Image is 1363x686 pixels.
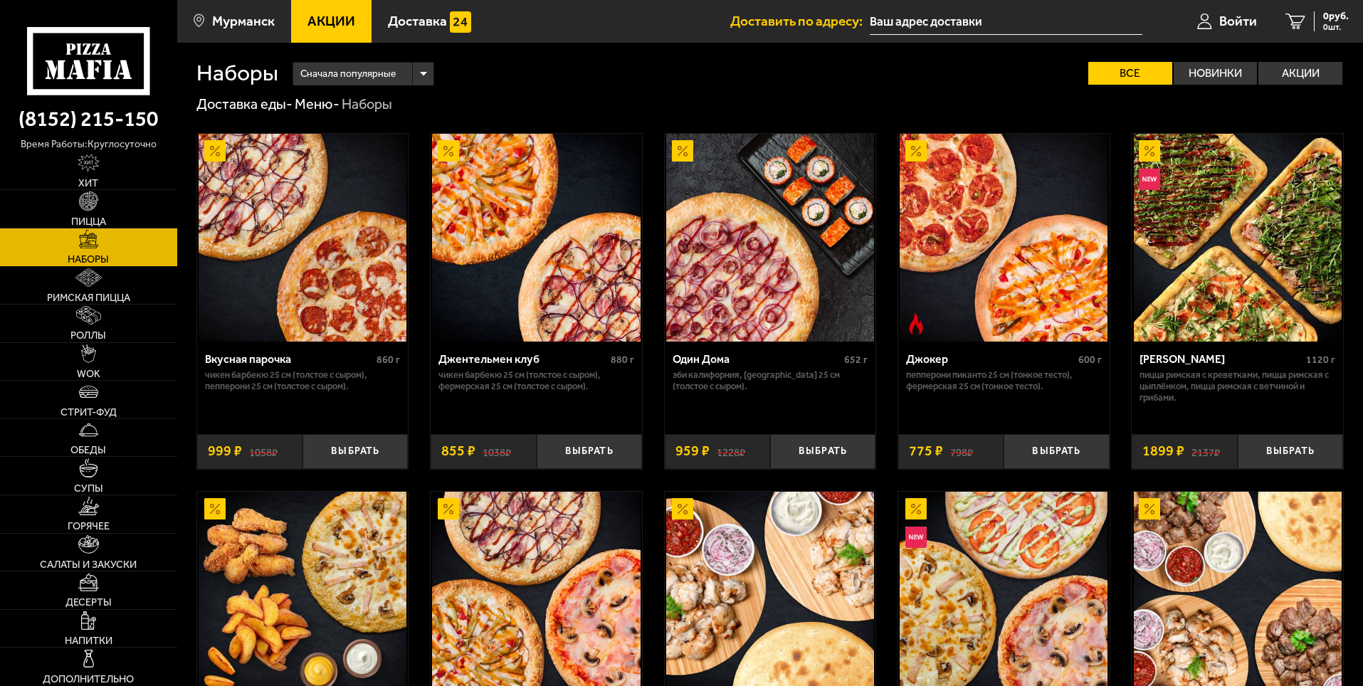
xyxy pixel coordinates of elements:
img: Джентельмен клуб [432,134,640,342]
button: Выбрать [1238,434,1343,469]
img: 15daf4d41897b9f0e9f617042186c801.svg [450,11,471,33]
img: Новинка [1139,169,1160,190]
a: АкционныйДжентельмен клуб [431,134,642,342]
span: Стрит-фуд [60,407,117,417]
s: 798 ₽ [950,444,973,458]
span: 959 ₽ [675,444,710,458]
span: Супы [74,483,103,493]
span: 600 г [1078,354,1102,366]
img: Акционный [672,140,693,162]
button: Выбрать [537,434,642,469]
h1: Наборы [196,62,278,85]
a: АкционныйОстрое блюдоДжокер [898,134,1110,342]
input: Ваш адрес доставки [870,9,1142,35]
img: Мама Миа [1134,134,1342,342]
img: Акционный [204,498,226,519]
img: Акционный [1139,498,1160,519]
span: Роллы [70,330,106,340]
span: Доставить по адресу: [730,14,870,28]
label: Новинки [1174,62,1258,85]
img: Акционный [672,498,693,519]
span: Десерты [65,597,112,607]
span: Обеды [70,445,106,455]
a: Доставка еды- [196,95,293,112]
img: Вкусная парочка [199,134,406,342]
span: 999 ₽ [208,444,242,458]
s: 1058 ₽ [249,444,278,458]
span: Салаты и закуски [40,559,137,569]
span: Напитки [65,635,112,645]
img: Акционный [438,498,459,519]
span: Войти [1219,14,1257,28]
span: 775 ₽ [909,444,943,458]
span: 1120 г [1306,354,1335,366]
span: 0 шт. [1323,23,1349,31]
img: Акционный [905,498,927,519]
img: Один Дома [666,134,874,342]
a: АкционныйВкусная парочка [197,134,409,342]
img: Акционный [905,140,927,162]
div: Вкусная парочка [205,352,374,366]
button: Выбрать [302,434,408,469]
span: Наборы [68,254,109,264]
p: Чикен Барбекю 25 см (толстое с сыром), Фермерская 25 см (толстое с сыром). [438,369,634,392]
button: Выбрать [770,434,875,469]
span: 860 г [377,354,400,366]
span: Римская пицца [47,292,130,302]
label: Акции [1258,62,1342,85]
button: Выбрать [1004,434,1109,469]
p: Пицца Римская с креветками, Пицца Римская с цыплёнком, Пицца Римская с ветчиной и грибами. [1140,369,1335,403]
span: Горячее [68,521,110,531]
a: АкционныйОдин Дома [665,134,876,342]
label: Все [1088,62,1172,85]
span: 880 г [611,354,634,366]
div: Джокер [906,352,1075,366]
img: Акционный [204,140,226,162]
s: 2137 ₽ [1191,444,1220,458]
span: Мурманск [212,14,275,28]
span: Доставка [388,14,447,28]
p: Эби Калифорния, [GEOGRAPHIC_DATA] 25 см (толстое с сыром). [673,369,868,392]
span: Дополнительно [43,674,134,684]
span: 0 руб. [1323,11,1349,21]
span: Хит [78,178,98,188]
span: Пицца [71,216,106,226]
img: Акционный [438,140,459,162]
img: Острое блюдо [905,313,927,334]
s: 1228 ₽ [717,444,745,458]
img: Акционный [1139,140,1160,162]
span: 855 ₽ [441,444,475,458]
div: Наборы [342,95,392,114]
s: 1038 ₽ [483,444,511,458]
img: Новинка [905,527,927,548]
img: Джокер [900,134,1107,342]
span: 1899 ₽ [1142,444,1184,458]
span: Сначала популярные [300,60,396,88]
a: Меню- [295,95,340,112]
div: Джентельмен клуб [438,352,607,366]
span: Акции [307,14,355,28]
p: Чикен Барбекю 25 см (толстое с сыром), Пепперони 25 см (толстое с сыром). [205,369,401,392]
p: Пепперони Пиканто 25 см (тонкое тесто), Фермерская 25 см (тонкое тесто). [906,369,1102,392]
span: WOK [77,369,100,379]
span: 652 г [844,354,868,366]
div: [PERSON_NAME] [1140,352,1303,366]
div: Один Дома [673,352,841,366]
a: АкционныйНовинкаМама Миа [1132,134,1343,342]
